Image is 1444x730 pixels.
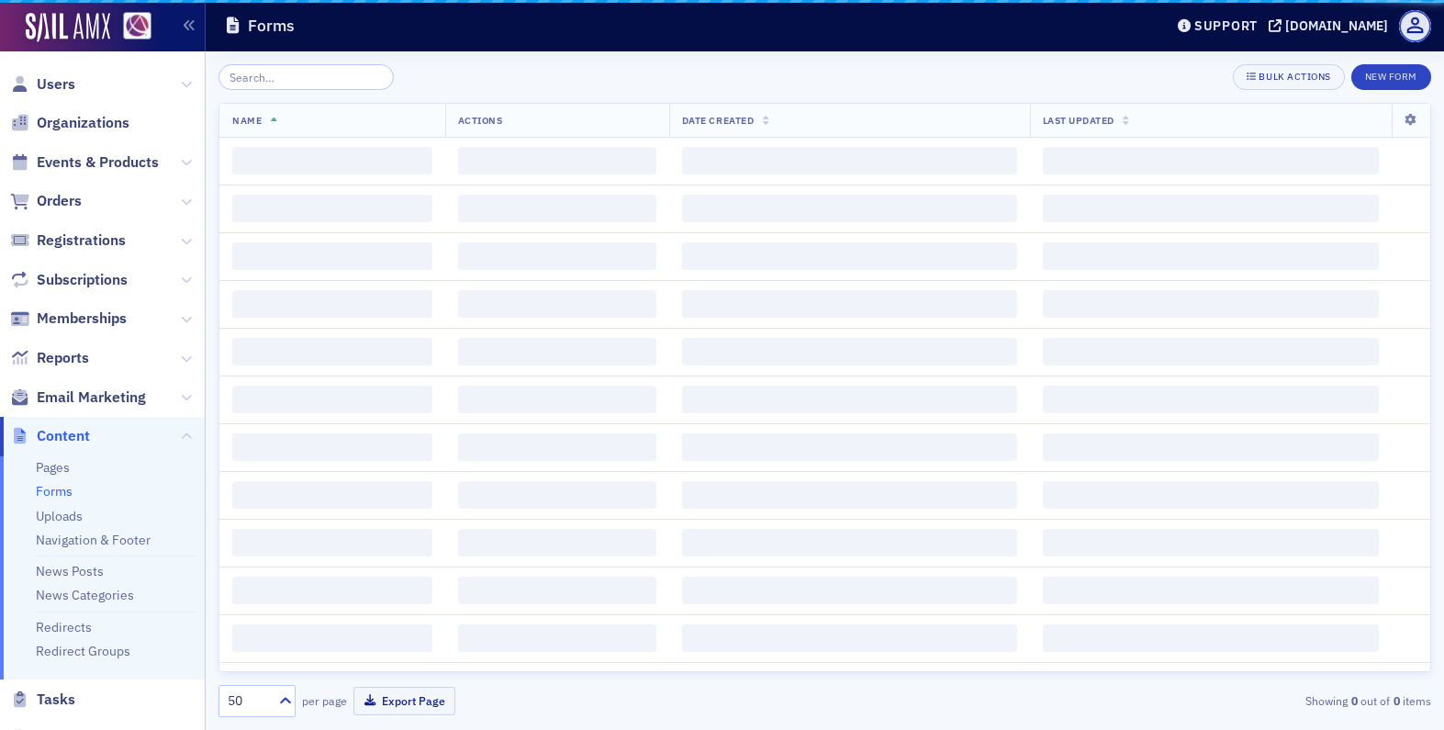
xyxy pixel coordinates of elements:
span: ‌ [682,290,1017,318]
span: Actions [458,114,503,127]
span: Events & Products [37,152,159,173]
img: SailAMX [123,12,151,40]
div: Bulk Actions [1259,72,1330,82]
a: Email Marketing [10,387,146,408]
a: Redirect Groups [36,643,130,659]
span: ‌ [458,338,656,365]
div: [DOMAIN_NAME] [1285,17,1388,34]
span: ‌ [232,433,432,461]
button: New Form [1351,64,1431,90]
span: Registrations [37,230,126,251]
span: ‌ [682,338,1017,365]
a: Tasks [10,690,75,710]
span: ‌ [458,242,656,270]
span: ‌ [1043,481,1379,509]
span: ‌ [682,386,1017,413]
span: ‌ [1043,338,1379,365]
span: Tasks [37,690,75,710]
a: New Form [1351,67,1431,84]
span: ‌ [232,338,432,365]
span: ‌ [682,147,1017,174]
a: Events & Products [10,152,159,173]
span: ‌ [232,195,432,222]
span: ‌ [1043,433,1379,461]
span: ‌ [232,147,432,174]
span: ‌ [232,577,432,604]
a: News Categories [36,587,134,603]
span: ‌ [682,577,1017,604]
a: Registrations [10,230,126,251]
a: Content [10,426,90,446]
span: ‌ [232,386,432,413]
label: per page [302,692,347,709]
a: Navigation & Footer [36,532,151,548]
span: Email Marketing [37,387,146,408]
button: [DOMAIN_NAME] [1269,19,1394,32]
span: Profile [1399,10,1431,42]
span: ‌ [458,290,656,318]
span: ‌ [682,481,1017,509]
div: Support [1194,17,1258,34]
span: Date Created [682,114,754,127]
a: News Posts [36,563,104,579]
a: Redirects [36,619,92,635]
a: Pages [36,459,70,476]
a: Reports [10,348,89,368]
span: ‌ [458,195,656,222]
span: ‌ [682,529,1017,556]
span: ‌ [458,577,656,604]
strong: 0 [1348,692,1360,709]
span: Last Updated [1043,114,1114,127]
span: ‌ [232,529,432,556]
span: ‌ [682,195,1017,222]
span: ‌ [458,147,656,174]
a: View Homepage [110,12,151,43]
a: Forms [36,483,73,500]
img: SailAMX [26,13,110,42]
span: ‌ [458,529,656,556]
span: ‌ [1043,195,1379,222]
span: ‌ [232,290,432,318]
span: ‌ [682,433,1017,461]
strong: 0 [1390,692,1403,709]
span: ‌ [1043,147,1379,174]
span: ‌ [1043,290,1379,318]
span: ‌ [458,433,656,461]
span: ‌ [458,386,656,413]
a: Uploads [36,508,83,524]
span: Orders [37,191,82,211]
a: Organizations [10,113,129,133]
span: Name [232,114,262,127]
span: ‌ [682,624,1017,652]
a: Subscriptions [10,270,128,290]
span: ‌ [232,481,432,509]
div: 50 [228,691,268,711]
span: ‌ [682,242,1017,270]
span: Organizations [37,113,129,133]
span: ‌ [1043,529,1379,556]
button: Export Page [353,687,455,715]
a: Orders [10,191,82,211]
a: Memberships [10,309,127,329]
span: Content [37,426,90,446]
span: ‌ [458,481,656,509]
span: ‌ [232,624,432,652]
span: Reports [37,348,89,368]
span: ‌ [232,242,432,270]
div: Showing out of items [1040,692,1431,709]
span: ‌ [1043,242,1379,270]
span: ‌ [1043,577,1379,604]
h1: Forms [248,15,295,37]
span: Memberships [37,309,127,329]
span: Users [37,74,75,95]
a: Users [10,74,75,95]
span: ‌ [1043,386,1379,413]
span: Subscriptions [37,270,128,290]
span: ‌ [458,624,656,652]
input: Search… [218,64,394,90]
span: ‌ [1043,624,1379,652]
button: Bulk Actions [1233,64,1344,90]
